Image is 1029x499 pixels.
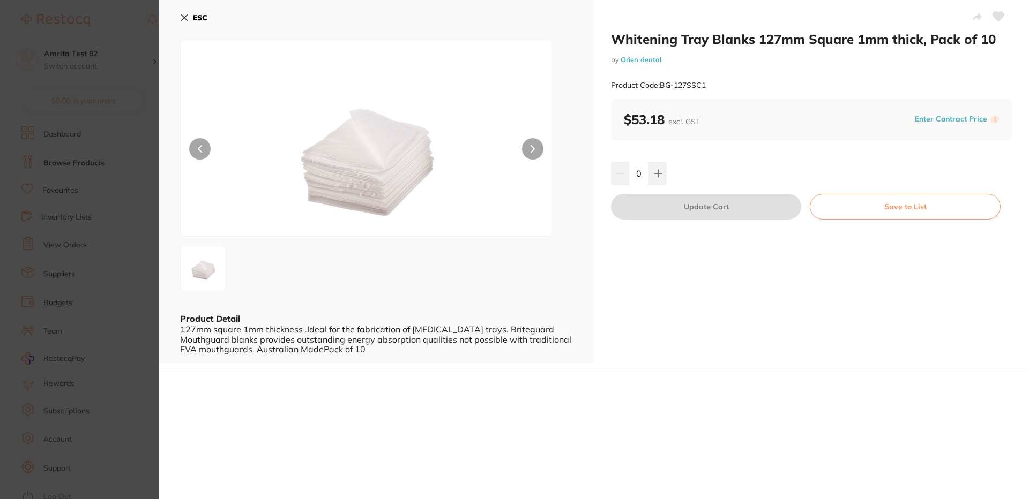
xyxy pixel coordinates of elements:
b: $53.18 [624,111,700,127]
div: Message content [47,23,190,184]
b: Product Detail [180,313,240,324]
div: message notification from Restocq, Just now. Hi Amrita, This month, AB Orthodontics is offering 3... [16,16,198,205]
button: Enter Contract Price [912,114,990,124]
button: ESC [180,9,207,27]
p: Message from Restocq, sent Just now [47,188,190,198]
img: L21lZGlhLW5s [184,249,222,288]
small: Product Code: BG-127SSC1 [611,81,706,90]
a: Orien dental [621,55,661,64]
b: ESC [193,13,207,22]
h2: Whitening Tray Blanks 127mm Square 1mm thick, Pack of 10 [611,31,1012,47]
span: excl. GST [668,117,700,126]
img: L21lZGlhLW5s [255,67,478,236]
small: by [611,56,1012,64]
img: Profile image for Restocq [24,26,41,43]
button: Save to List [810,194,1001,220]
div: Hi [PERSON_NAME], [47,23,190,34]
button: Update Cart [611,194,801,220]
label: i [990,115,999,124]
div: 127mm square 1mm thickness .Ideal for the fabrication of [MEDICAL_DATA] trays. Briteguard Mouthgu... [180,324,572,354]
